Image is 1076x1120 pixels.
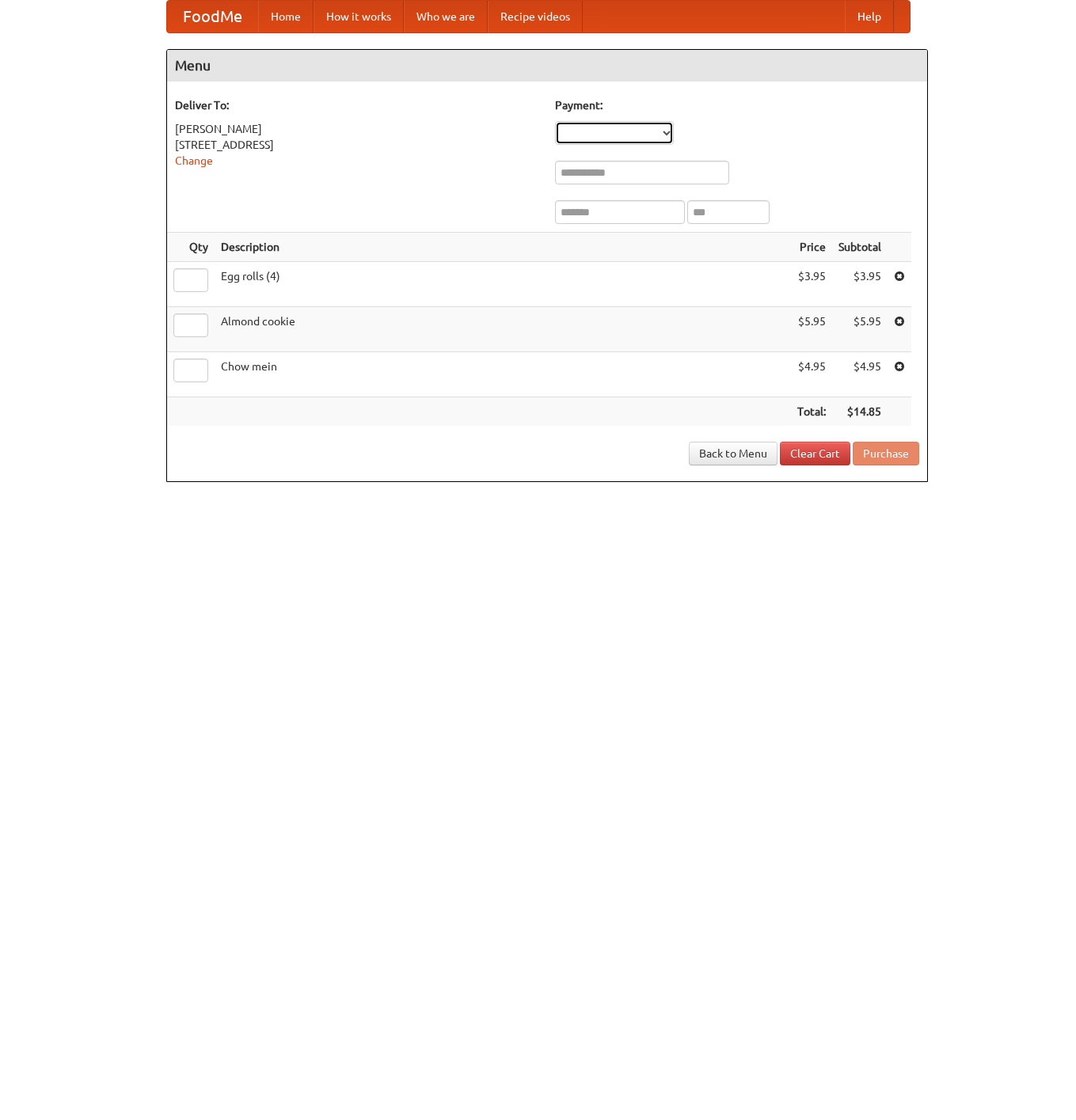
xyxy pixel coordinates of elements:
th: $14.85 [832,397,888,427]
a: Change [175,154,213,167]
td: $3.95 [791,262,832,307]
a: Who we are [404,1,488,32]
div: [STREET_ADDRESS] [175,137,539,153]
td: $4.95 [832,352,888,397]
a: Help [845,1,894,32]
th: Total: [791,397,832,427]
h5: Payment: [555,97,919,113]
td: Chow mein [215,352,791,397]
a: FoodMe [167,1,258,32]
a: Home [258,1,314,32]
h4: Menu [167,50,927,82]
a: Clear Cart [780,442,850,465]
td: $4.95 [791,352,832,397]
td: $5.95 [832,307,888,352]
td: Almond cookie [215,307,791,352]
td: $3.95 [832,262,888,307]
td: $5.95 [791,307,832,352]
a: Recipe videos [488,1,583,32]
h5: Deliver To: [175,97,539,113]
th: Description [215,233,791,262]
td: Egg rolls (4) [215,262,791,307]
button: Purchase [853,442,919,465]
th: Price [791,233,832,262]
a: Back to Menu [689,442,778,465]
th: Qty [167,233,215,262]
a: How it works [314,1,404,32]
th: Subtotal [832,233,888,262]
div: [PERSON_NAME] [175,121,539,137]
